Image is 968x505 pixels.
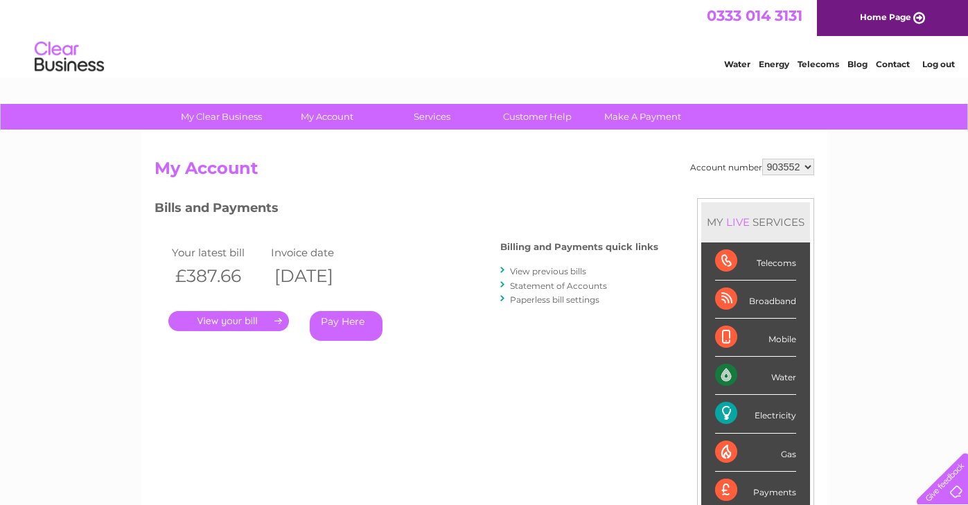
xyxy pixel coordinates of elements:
th: £387.66 [168,262,268,290]
a: . [168,311,289,331]
img: logo.png [34,36,105,78]
a: Log out [922,59,955,69]
a: Paperless bill settings [510,294,599,305]
h2: My Account [155,159,814,185]
a: Telecoms [798,59,839,69]
a: Contact [876,59,910,69]
h4: Billing and Payments quick links [500,242,658,252]
div: Water [715,357,796,395]
td: Your latest bill [168,243,268,262]
a: View previous bills [510,266,586,276]
td: Invoice date [267,243,367,262]
a: My Account [270,104,384,130]
h3: Bills and Payments [155,198,658,222]
div: Account number [690,159,814,175]
a: Customer Help [480,104,595,130]
th: [DATE] [267,262,367,290]
div: MY SERVICES [701,202,810,242]
div: Electricity [715,395,796,433]
div: Mobile [715,319,796,357]
a: 0333 014 3131 [707,7,802,24]
div: LIVE [723,215,753,229]
a: Services [375,104,489,130]
a: Energy [759,59,789,69]
div: Clear Business is a trading name of Verastar Limited (registered in [GEOGRAPHIC_DATA] No. 3667643... [157,8,812,67]
a: Make A Payment [586,104,700,130]
a: My Clear Business [164,104,279,130]
a: Statement of Accounts [510,281,607,291]
a: Pay Here [310,311,382,341]
div: Telecoms [715,242,796,281]
a: Water [724,59,750,69]
div: Broadband [715,281,796,319]
a: Blog [847,59,868,69]
div: Gas [715,434,796,472]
